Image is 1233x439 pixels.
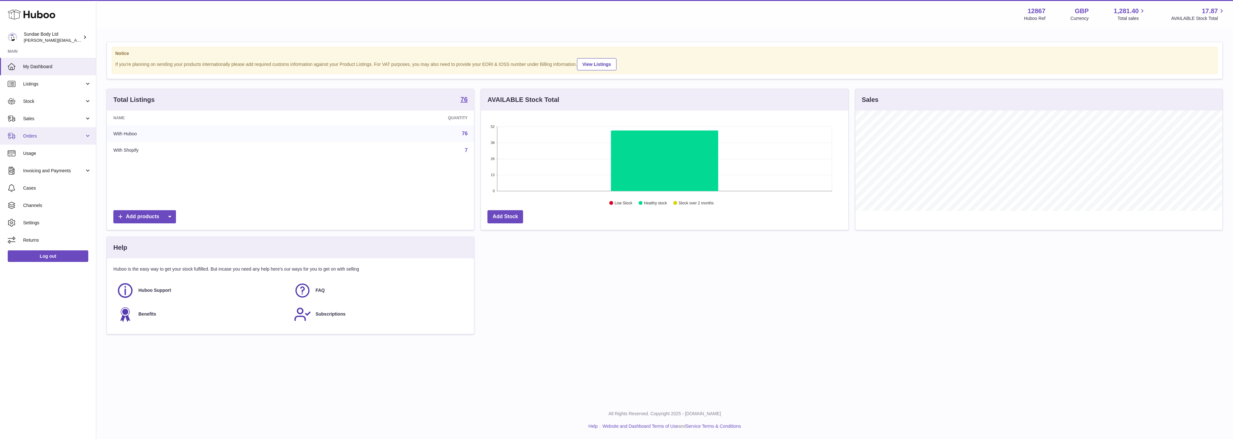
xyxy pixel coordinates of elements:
[491,173,495,177] text: 13
[491,125,495,129] text: 52
[23,133,84,139] span: Orders
[113,243,127,252] h3: Help
[862,95,879,104] h3: Sales
[113,266,468,272] p: Huboo is the easy way to get your stock fulfilled. But incase you need any help here's our ways f...
[1024,15,1045,22] div: Huboo Ref
[117,306,287,323] a: Benefits
[487,210,523,223] a: Add Stock
[23,237,91,243] span: Returns
[1202,7,1218,15] span: 17.87
[1071,15,1089,22] div: Currency
[115,57,1214,70] div: If you're planning on sending your products internationally please add required customs informati...
[8,250,88,262] a: Log out
[115,50,1214,57] strong: Notice
[1114,7,1139,15] span: 1,281.40
[107,142,305,159] td: With Shopify
[113,210,176,223] a: Add products
[600,423,741,429] li: and
[117,282,287,299] a: Huboo Support
[644,201,668,205] text: Healthy stock
[1075,7,1089,15] strong: GBP
[23,202,91,209] span: Channels
[465,148,468,153] a: 7
[493,189,495,193] text: 0
[316,311,345,317] span: Subscriptions
[23,116,84,122] span: Sales
[1114,7,1146,22] a: 1,281.40 Total sales
[487,95,559,104] h3: AVAILABLE Stock Total
[107,111,305,125] th: Name
[101,411,1228,417] p: All Rights Reserved. Copyright 2025 - [DOMAIN_NAME]
[113,95,155,104] h3: Total Listings
[1171,7,1225,22] a: 17.87 AVAILABLE Stock Total
[23,185,91,191] span: Cases
[107,125,305,142] td: With Huboo
[462,131,468,136] a: 76
[491,141,495,145] text: 39
[491,157,495,161] text: 26
[24,38,129,43] span: [PERSON_NAME][EMAIL_ADDRESS][DOMAIN_NAME]
[589,424,598,429] a: Help
[23,168,84,174] span: Invoicing and Payments
[316,287,325,293] span: FAQ
[294,282,465,299] a: FAQ
[23,220,91,226] span: Settings
[1171,15,1225,22] span: AVAILABLE Stock Total
[294,306,465,323] a: Subscriptions
[8,32,17,42] img: dianne@sundaebody.com
[23,81,84,87] span: Listings
[138,287,171,293] span: Huboo Support
[138,311,156,317] span: Benefits
[305,111,474,125] th: Quantity
[1117,15,1146,22] span: Total sales
[679,201,714,205] text: Stock over 2 months
[24,31,82,43] div: Sundae Body Ltd
[23,150,91,157] span: Usage
[686,424,741,429] a: Service Terms & Conditions
[602,424,678,429] a: Website and Dashboard Terms of Use
[615,201,633,205] text: Low Stock
[23,98,84,104] span: Stock
[23,64,91,70] span: My Dashboard
[460,96,468,103] strong: 76
[1027,7,1045,15] strong: 12867
[460,96,468,104] a: 76
[577,58,616,70] a: View Listings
